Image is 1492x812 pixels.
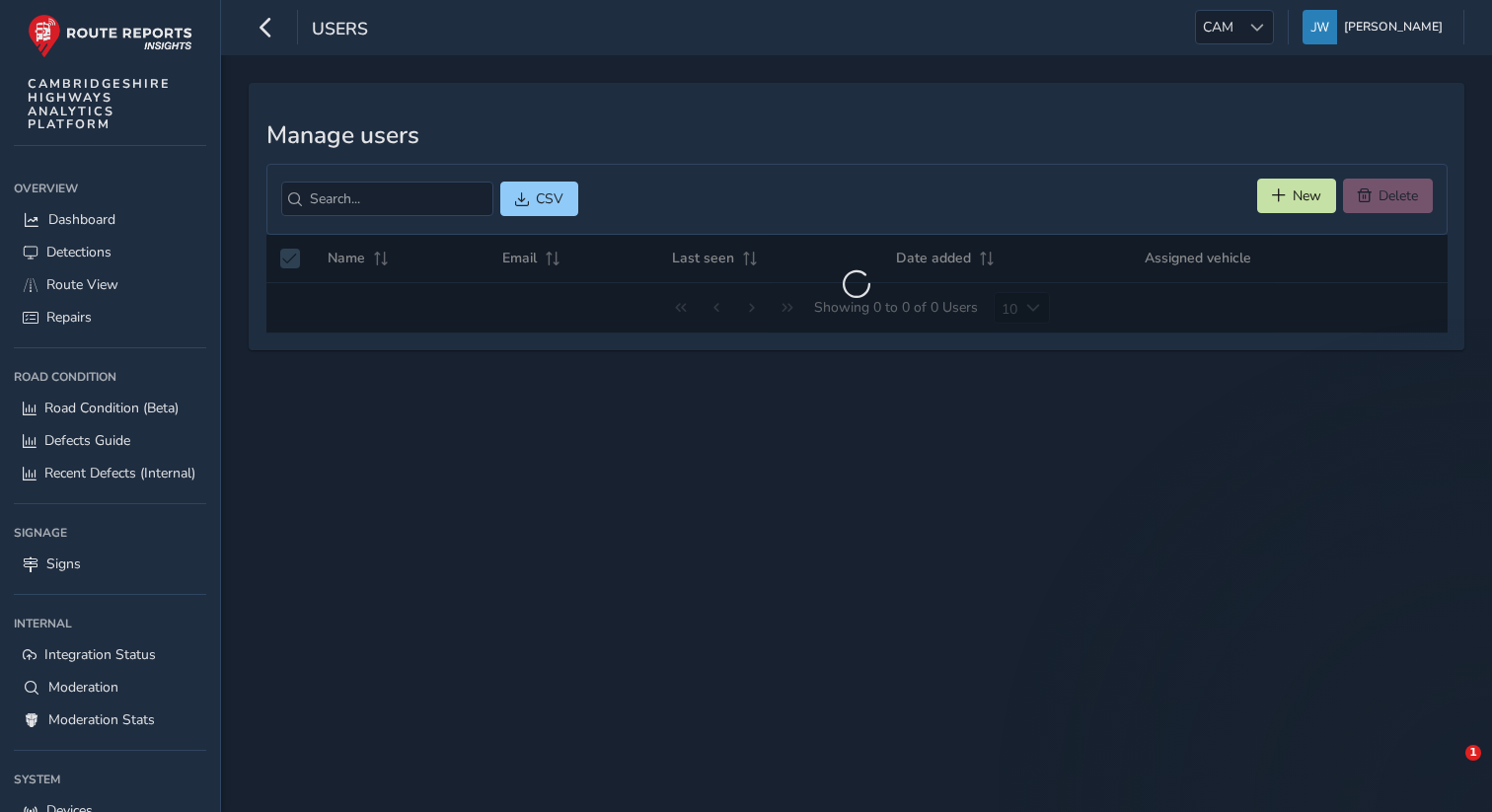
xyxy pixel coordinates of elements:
[14,518,206,548] div: Signage
[1465,745,1481,761] span: 1
[14,268,206,301] a: Route View
[14,703,206,736] a: Moderation Stats
[48,710,155,729] span: Moderation Stats
[14,236,206,268] a: Detections
[14,671,206,703] a: Moderation
[281,182,493,216] input: Search...
[28,14,192,58] img: rr logo
[44,464,195,482] span: Recent Defects (Internal)
[1196,11,1240,43] span: CAM
[48,678,118,697] span: Moderation
[266,121,1448,150] h3: Manage users
[14,174,206,203] div: Overview
[1425,745,1472,792] iframe: Intercom live chat
[46,243,112,261] span: Detections
[14,392,206,424] a: Road Condition (Beta)
[14,362,206,392] div: Road Condition
[312,17,368,44] span: Users
[46,275,118,294] span: Route View
[14,548,206,580] a: Signs
[1344,10,1443,44] span: [PERSON_NAME]
[44,399,179,417] span: Road Condition (Beta)
[28,77,171,131] span: CAMBRIDGESHIRE HIGHWAYS ANALYTICS PLATFORM
[44,645,156,664] span: Integration Status
[46,554,81,573] span: Signs
[14,457,206,489] a: Recent Defects (Internal)
[14,424,206,457] a: Defects Guide
[48,210,115,229] span: Dashboard
[1293,186,1321,205] span: New
[14,203,206,236] a: Dashboard
[14,609,206,638] div: Internal
[1303,10,1450,44] button: [PERSON_NAME]
[44,431,130,450] span: Defects Guide
[46,308,92,327] span: Repairs
[14,765,206,794] div: System
[1303,10,1337,44] img: diamond-layout
[536,189,563,208] span: CSV
[500,182,578,216] button: CSV
[14,301,206,333] a: Repairs
[14,638,206,671] a: Integration Status
[1257,179,1336,213] button: New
